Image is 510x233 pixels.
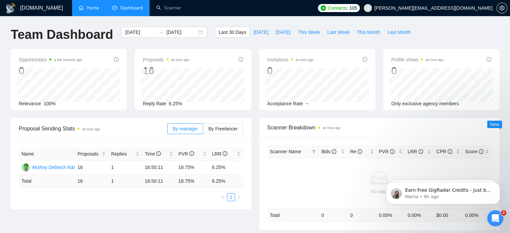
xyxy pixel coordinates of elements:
span: By Freelancer [208,126,237,131]
a: ADAkshoy Debtech Adak [21,164,78,170]
span: Re [350,149,362,154]
span: info-circle [390,149,395,154]
button: left [219,193,227,201]
span: right [237,195,241,199]
td: 16 [75,161,108,175]
div: 0 [267,64,314,77]
span: LRR [212,151,227,157]
span: LRR [408,149,423,154]
td: 0.00 % [405,209,434,222]
span: user [365,6,370,10]
td: Total [19,175,75,188]
li: Next Page [235,193,243,201]
h1: Team Dashboard [11,27,113,43]
time: an hour ago [82,127,100,131]
span: info-circle [114,57,119,62]
span: info-circle [189,151,194,156]
span: Acceptance Rate [267,101,303,106]
a: homeHome [79,5,99,11]
button: This Week [294,27,324,38]
span: This Month [357,28,380,36]
a: setting [497,5,507,11]
th: Proposals [75,148,108,161]
td: 16 [75,175,108,188]
span: info-circle [479,149,484,154]
span: Score [465,149,483,154]
time: an hour ago [323,126,341,130]
li: Previous Page [219,193,227,201]
span: left [221,195,225,199]
time: an hour ago [171,58,189,62]
span: info-circle [418,149,423,154]
span: Only exclusive agency members [391,101,459,106]
div: 0 [391,64,444,77]
span: info-circle [238,57,243,62]
span: Dashboard [120,5,143,11]
span: New [490,122,499,127]
button: right [235,193,243,201]
time: a few seconds ago [54,58,82,62]
span: info-circle [487,57,491,62]
span: filter [310,147,317,157]
td: 0 [347,209,376,222]
span: 100% [44,101,56,106]
div: Akshoy Debtech Adak [32,164,78,171]
span: Reply Rate [143,101,166,106]
span: info-circle [362,57,367,62]
td: 0.00 % [462,209,491,222]
td: $ 0.00 [434,209,462,222]
span: Proposals [143,56,189,64]
time: an hour ago [426,58,443,62]
span: Bids [321,149,336,154]
td: 0 [319,209,347,222]
div: 16 [143,64,189,77]
span: [DATE] [276,28,290,36]
span: to [158,30,164,35]
span: -- [305,101,308,106]
th: Name [19,148,75,161]
img: logo [5,3,16,14]
span: Last Month [387,28,410,36]
span: info-circle [357,149,362,154]
span: CPR [436,149,452,154]
span: info-circle [332,149,336,154]
button: Last Month [384,27,414,38]
span: By manager [173,126,198,131]
td: 18.75 % [176,175,209,188]
button: [DATE] [250,27,272,38]
th: Replies [108,148,142,161]
span: Profile Views [391,56,444,64]
span: Scanner Breakdown [267,123,492,132]
span: Last 30 Days [219,28,246,36]
span: info-circle [223,151,227,156]
span: This Week [298,28,320,36]
a: 1 [227,193,235,201]
input: End date [166,28,197,36]
td: 1 [108,175,142,188]
span: Scanner Name [270,149,301,154]
li: 1 [227,193,235,201]
span: PVR [178,151,194,157]
iframe: Intercom notifications message [376,168,510,215]
time: an hour ago [296,58,314,62]
button: [DATE] [272,27,294,38]
div: 0 [19,64,82,77]
td: 6.25 % [209,175,243,188]
td: 18.75% [176,161,209,175]
td: 6.25% [209,161,243,175]
td: 16:50:11 [142,161,176,175]
img: AD [21,163,30,172]
input: Start date [125,28,156,36]
button: Last 30 Days [215,27,250,38]
td: Total [267,209,319,222]
button: Last Week [324,27,353,38]
span: Proposal Sending Stats [19,124,167,133]
span: 105 [349,4,357,12]
span: setting [497,5,507,11]
span: 2 [501,210,506,216]
span: Replies [111,150,134,158]
div: No data [270,188,489,195]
